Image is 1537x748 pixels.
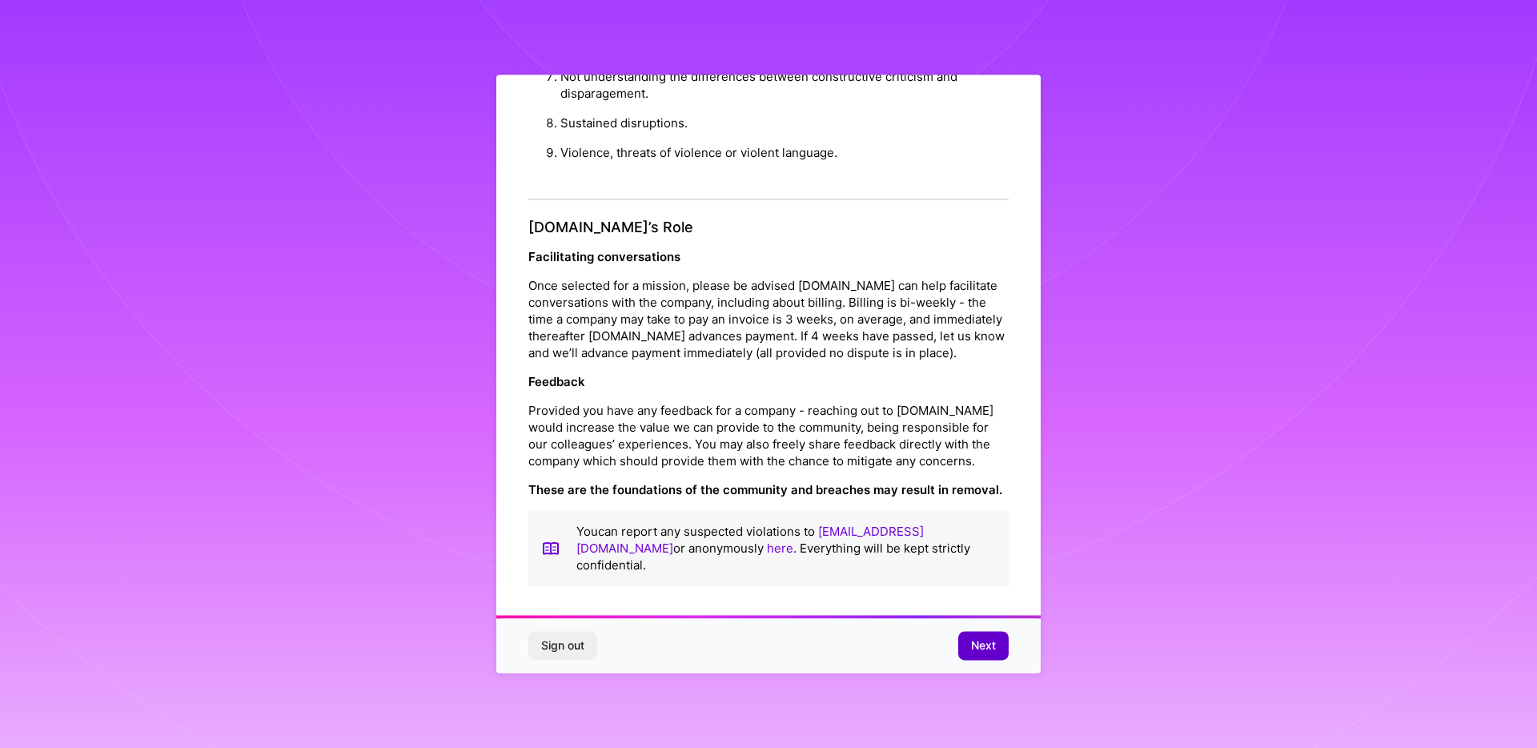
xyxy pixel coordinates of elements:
[528,375,585,390] strong: Feedback
[528,483,1002,498] strong: These are the foundations of the community and breaches may result in removal.
[528,403,1009,470] p: Provided you have any feedback for a company - reaching out to [DOMAIN_NAME] would increase the v...
[541,638,584,654] span: Sign out
[528,632,597,661] button: Sign out
[560,138,1009,167] li: Violence, threats of violence or violent language.
[541,524,560,574] img: book icon
[560,62,1009,108] li: Not understanding the differences between constructive criticism and disparagement.
[767,541,793,557] a: here
[971,638,996,654] span: Next
[958,632,1009,661] button: Next
[560,108,1009,138] li: Sustained disruptions.
[528,219,1009,236] h4: [DOMAIN_NAME]’s Role
[528,278,1009,362] p: Once selected for a mission, please be advised [DOMAIN_NAME] can help facilitate conversations wi...
[576,525,924,557] a: [EMAIL_ADDRESS][DOMAIN_NAME]
[528,250,680,265] strong: Facilitating conversations
[576,524,996,574] p: You can report any suspected violations to or anonymously . Everything will be kept strictly conf...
